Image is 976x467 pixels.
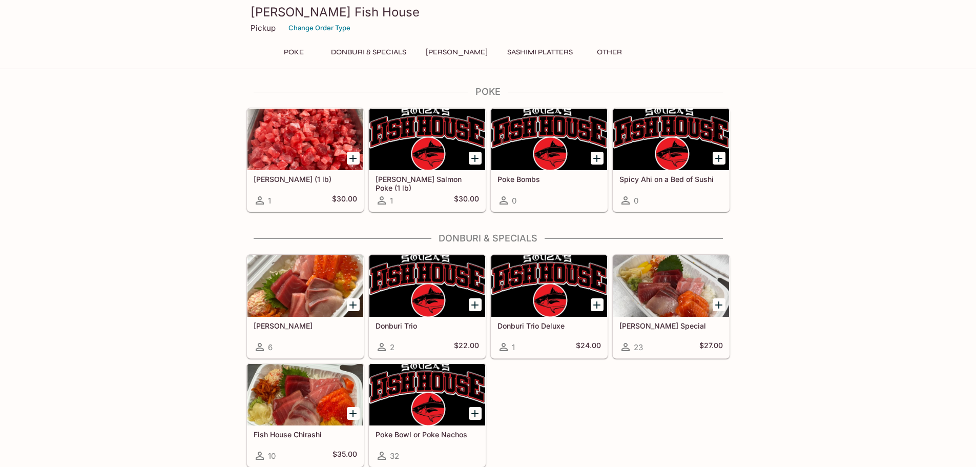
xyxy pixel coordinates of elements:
span: 1 [268,196,271,206]
div: Poke Bowl or Poke Nachos [369,364,485,425]
span: 10 [268,451,276,461]
button: Add Donburi Trio Deluxe [591,298,604,311]
h5: Donburi Trio [376,321,479,330]
span: 1 [390,196,393,206]
div: Ora King Salmon Poke (1 lb) [369,109,485,170]
button: Add Poke Bowl or Poke Nachos [469,407,482,420]
a: Spicy Ahi on a Bed of Sushi0 [613,108,730,212]
a: Donburi Trio Deluxe1$24.00 [491,255,608,358]
div: Souza Special [613,255,729,317]
button: Other [587,45,633,59]
a: Donburi Trio2$22.00 [369,255,486,358]
a: [PERSON_NAME] Salmon Poke (1 lb)1$30.00 [369,108,486,212]
span: 6 [268,342,273,352]
h5: Poke Bowl or Poke Nachos [376,430,479,439]
span: 2 [390,342,394,352]
button: Add Fish House Chirashi [347,407,360,420]
div: Spicy Ahi on a Bed of Sushi [613,109,729,170]
a: [PERSON_NAME] (1 lb)1$30.00 [247,108,364,212]
div: Poke Bombs [491,109,607,170]
h5: [PERSON_NAME] Special [619,321,723,330]
button: Sashimi Platters [502,45,578,59]
a: Poke Bowl or Poke Nachos32 [369,363,486,467]
h5: $30.00 [332,194,357,207]
button: Donburi & Specials [325,45,412,59]
button: Change Order Type [284,20,355,36]
h5: $27.00 [699,341,723,353]
h5: Fish House Chirashi [254,430,357,439]
h5: $24.00 [576,341,601,353]
h5: [PERSON_NAME] (1 lb) [254,175,357,184]
a: Poke Bombs0 [491,108,608,212]
div: Sashimi Donburis [247,255,363,317]
button: Add Sashimi Donburis [347,298,360,311]
h4: Poke [246,86,730,97]
div: Fish House Chirashi [247,364,363,425]
a: [PERSON_NAME]6 [247,255,364,358]
span: 1 [512,342,515,352]
div: Donburi Trio Deluxe [491,255,607,317]
h3: [PERSON_NAME] Fish House [251,4,726,20]
button: Poke [271,45,317,59]
button: Add Ahi Poke (1 lb) [347,152,360,165]
span: 23 [634,342,643,352]
h5: $35.00 [333,450,357,462]
button: Add Donburi Trio [469,298,482,311]
h5: $30.00 [454,194,479,207]
h5: [PERSON_NAME] Salmon Poke (1 lb) [376,175,479,192]
button: Add Poke Bombs [591,152,604,165]
h5: Spicy Ahi on a Bed of Sushi [619,175,723,184]
button: Add Souza Special [713,298,725,311]
span: 0 [634,196,638,206]
button: Add Ora King Salmon Poke (1 lb) [469,152,482,165]
h5: [PERSON_NAME] [254,321,357,330]
a: [PERSON_NAME] Special23$27.00 [613,255,730,358]
div: Ahi Poke (1 lb) [247,109,363,170]
h5: Donburi Trio Deluxe [497,321,601,330]
span: 32 [390,451,399,461]
h5: Poke Bombs [497,175,601,184]
h4: Donburi & Specials [246,233,730,244]
p: Pickup [251,23,276,33]
h5: $22.00 [454,341,479,353]
button: [PERSON_NAME] [420,45,493,59]
button: Add Spicy Ahi on a Bed of Sushi [713,152,725,165]
a: Fish House Chirashi10$35.00 [247,363,364,467]
div: Donburi Trio [369,255,485,317]
span: 0 [512,196,516,206]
